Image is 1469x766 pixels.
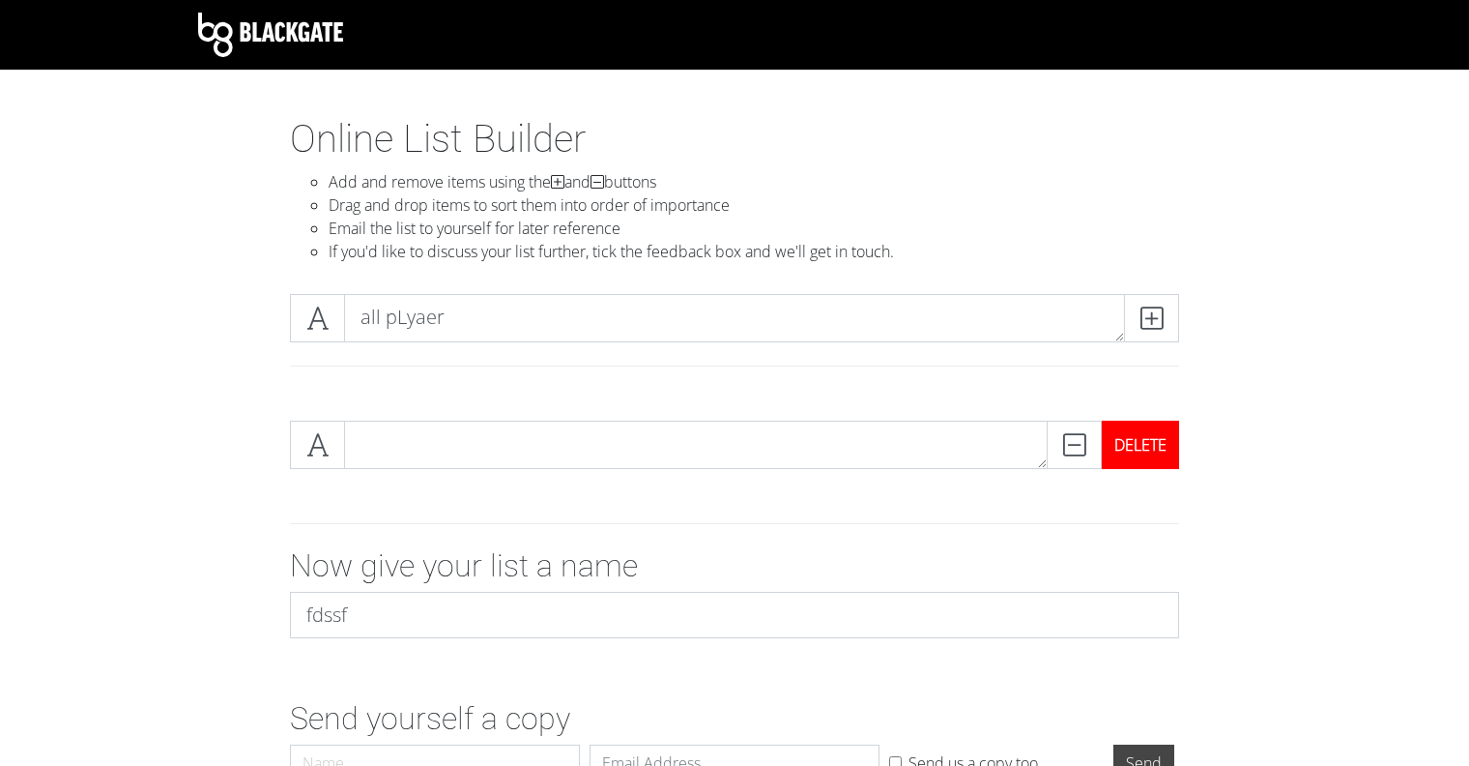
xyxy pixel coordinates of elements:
[290,116,1179,162] h1: Online List Builder
[329,217,1179,240] li: Email the list to yourself for later reference
[329,170,1179,193] li: Add and remove items using the and buttons
[290,700,1179,737] h2: Send yourself a copy
[329,240,1179,263] li: If you'd like to discuss your list further, tick the feedback box and we'll get in touch.
[290,592,1179,638] input: My amazing list...
[198,13,343,57] img: Blackgate
[329,193,1179,217] li: Drag and drop items to sort them into order of importance
[1102,421,1179,469] div: DELETE
[290,547,1179,584] h2: Now give your list a name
